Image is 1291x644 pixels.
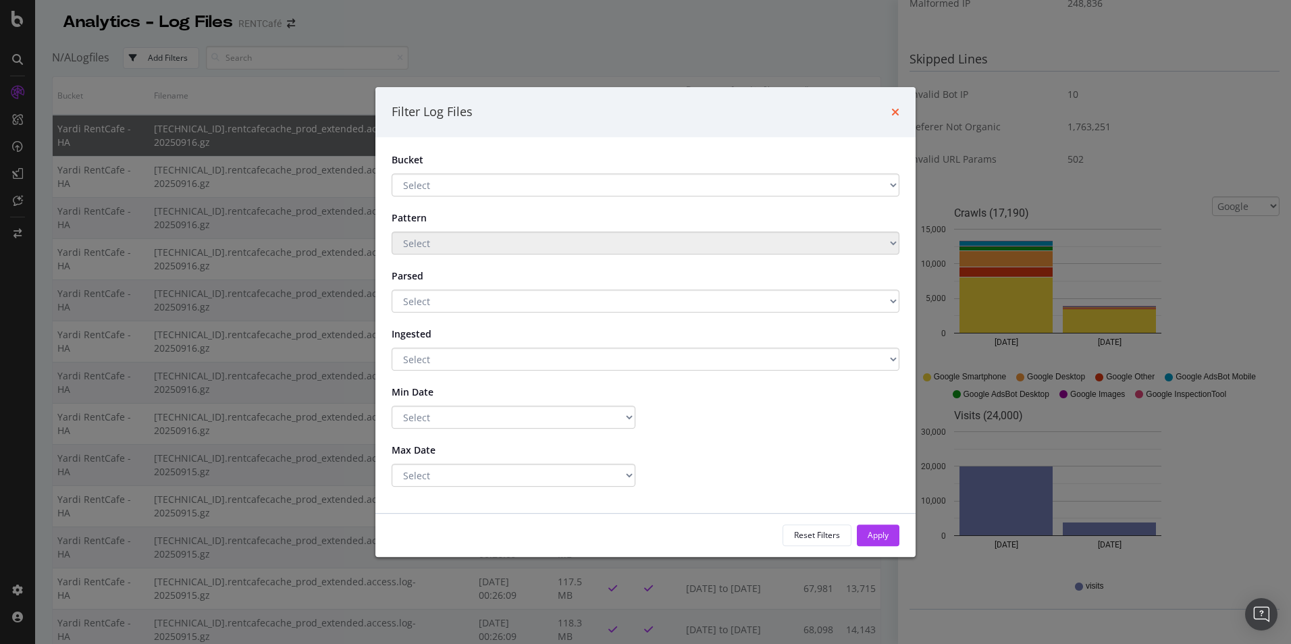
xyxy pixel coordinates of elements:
[381,439,469,457] label: Max Date
[891,103,899,121] div: times
[1245,598,1277,630] div: Open Intercom Messenger
[783,525,851,546] button: Reset Filters
[381,265,469,283] label: Parsed
[868,529,889,541] div: Apply
[857,525,899,546] button: Apply
[381,323,469,341] label: Ingested
[392,232,899,254] select: You must select a bucket to filter on pattern
[381,153,469,167] label: Bucket
[375,87,916,557] div: modal
[381,207,469,225] label: Pattern
[794,529,840,541] div: Reset Filters
[381,381,469,399] label: Min Date
[392,103,473,121] div: Filter Log Files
